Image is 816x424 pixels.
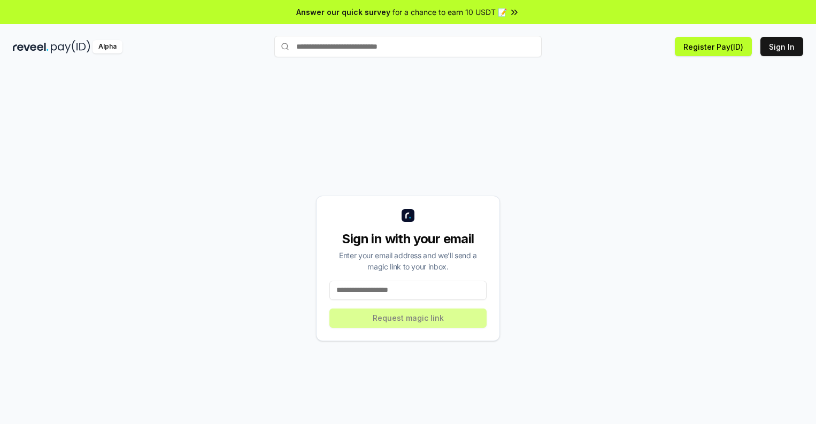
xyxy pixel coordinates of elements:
img: logo_small [402,209,414,222]
div: Enter your email address and we’ll send a magic link to your inbox. [329,250,487,272]
button: Sign In [760,37,803,56]
div: Sign in with your email [329,230,487,248]
span: for a chance to earn 10 USDT 📝 [392,6,507,18]
img: reveel_dark [13,40,49,53]
div: Alpha [93,40,122,53]
span: Answer our quick survey [296,6,390,18]
button: Register Pay(ID) [675,37,752,56]
img: pay_id [51,40,90,53]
